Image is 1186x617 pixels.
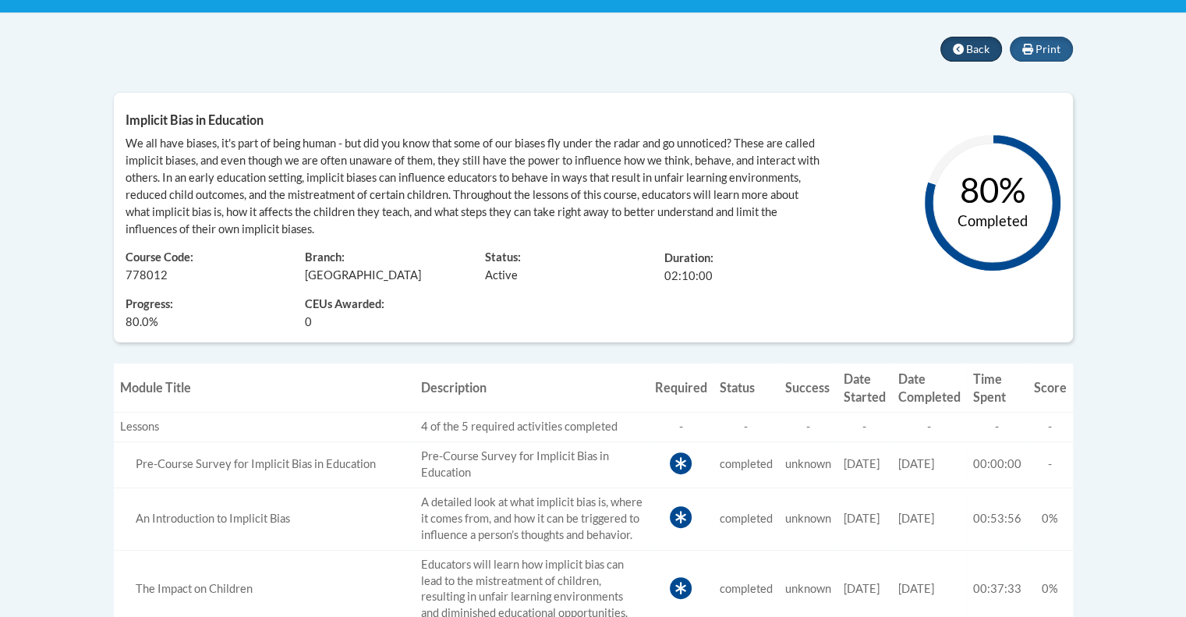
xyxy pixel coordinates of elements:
span: unknown [785,457,831,470]
div: 4 of the 5 required activities completed [421,419,643,435]
span: Status: [485,250,521,264]
span: Branch: [305,250,345,264]
th: Success [779,363,837,413]
span: CEUs Awarded: [305,296,462,314]
th: Score [1028,363,1073,413]
span: We all have biases, it's part of being human - but did you know that some of our biases fly under... [126,137,820,236]
span: 0 [305,314,312,331]
span: completed [720,512,773,525]
button: Print [1010,37,1073,62]
td: Pre-Course Survey for Implicit Bias in Education [415,441,649,488]
span: [DATE] [898,512,934,525]
span: Course Code: [126,250,193,264]
th: Required [649,363,713,413]
span: % [126,314,158,331]
span: [DATE] [898,582,934,595]
span: Duration: [664,251,713,264]
span: 778012 [126,268,168,282]
td: - [892,412,967,441]
span: 00:53:56 [973,512,1021,525]
span: Progress: [126,297,173,310]
div: Educators will learn how implicit bias can lead to the mistreatment of children, resulting in unf... [120,581,409,597]
span: completed [720,582,773,595]
span: [DATE] [844,512,880,525]
th: Time Spent [967,363,1028,413]
span: 02:10:00 [664,269,713,282]
span: 00:00:00 [973,457,1021,470]
span: - [1048,420,1052,433]
th: Status [713,363,779,413]
span: completed [720,457,773,470]
span: unknown [785,582,831,595]
span: 00:37:33 [973,582,1021,595]
th: Date Completed [892,363,967,413]
td: - [649,412,713,441]
td: - [779,412,837,441]
div: A detailed look at what implicit bias is, where it comes from, and how it can be triggered to inf... [120,511,409,527]
span: [DATE] [898,457,934,470]
span: [DATE] [844,582,880,595]
button: Back [940,37,1002,62]
div: Lessons [120,419,409,435]
td: A detailed look at what implicit bias is, where it comes from, and how it can be triggered to inf... [415,488,649,550]
span: 0% [1042,582,1058,595]
span: - [1048,457,1052,470]
div: Pre-Course Survey for Implicit Bias in Education [120,456,409,473]
text: 80% [960,169,1025,210]
th: Date Started [837,363,892,413]
span: [DATE] [844,457,880,470]
span: [GEOGRAPHIC_DATA] [305,268,421,282]
th: Description [415,363,649,413]
span: Back [966,42,990,55]
span: Print [1036,42,1060,55]
span: 0% [1042,512,1058,525]
td: - [837,412,892,441]
span: Active [485,268,518,282]
td: - [713,412,779,441]
span: Implicit Bias in Education [126,112,264,127]
td: - [967,412,1028,441]
text: Completed [958,212,1028,229]
span: unknown [785,512,831,525]
span: 80.0 [126,315,149,328]
th: Module Title [114,363,415,413]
